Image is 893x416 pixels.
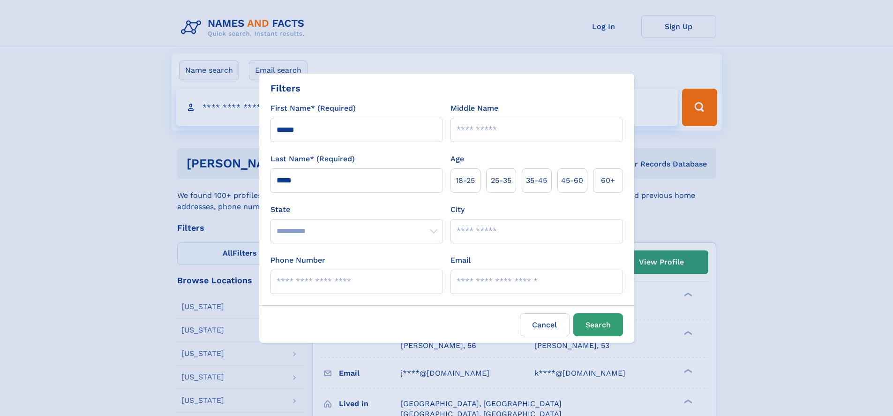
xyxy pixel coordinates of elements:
[270,153,355,165] label: Last Name* (Required)
[270,255,325,266] label: Phone Number
[450,103,498,114] label: Middle Name
[456,175,475,186] span: 18‑25
[526,175,547,186] span: 35‑45
[561,175,583,186] span: 45‑60
[270,103,356,114] label: First Name* (Required)
[270,81,300,95] div: Filters
[450,204,465,215] label: City
[491,175,511,186] span: 25‑35
[601,175,615,186] span: 60+
[520,313,570,336] label: Cancel
[270,204,443,215] label: State
[573,313,623,336] button: Search
[450,153,464,165] label: Age
[450,255,471,266] label: Email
